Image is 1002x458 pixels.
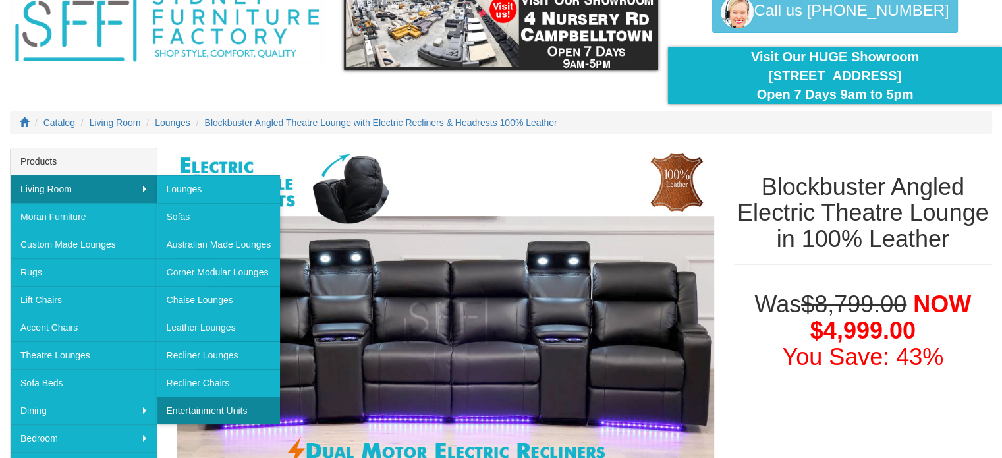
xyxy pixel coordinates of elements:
a: Sofa Beds [11,369,157,397]
a: Accent Chairs [11,314,157,341]
a: Australian Made Lounges [157,231,281,258]
a: Entertainment Units [157,397,281,424]
div: Visit Our HUGE Showroom [STREET_ADDRESS] Open 7 Days 9am to 5pm [678,47,992,104]
a: Chaise Lounges [157,286,281,314]
a: Custom Made Lounges [11,231,157,258]
a: Bedroom [11,424,157,452]
h1: Blockbuster Angled Electric Theatre Lounge in 100% Leather [734,174,993,252]
a: Lounges [155,117,190,128]
a: Moran Furniture [11,203,157,231]
a: Lift Chairs [11,286,157,314]
font: You Save: 43% [782,343,943,370]
a: Recliner Chairs [157,369,281,397]
a: Sofas [157,203,281,231]
del: $8,799.00 [801,291,906,318]
a: Catalog [43,117,75,128]
div: Products [11,148,157,175]
a: Dining [11,397,157,424]
span: NOW $4,999.00 [810,291,971,344]
a: Leather Lounges [157,314,281,341]
h1: Was [734,291,993,370]
a: Recliner Lounges [157,341,281,369]
a: Living Room [11,175,157,203]
a: Rugs [11,258,157,286]
a: Corner Modular Lounges [157,258,281,286]
a: Lounges [157,175,281,203]
a: Living Room [90,117,141,128]
a: Blockbuster Angled Theatre Lounge with Electric Recliners & Headrests 100% Leather [205,117,557,128]
a: Theatre Lounges [11,341,157,369]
